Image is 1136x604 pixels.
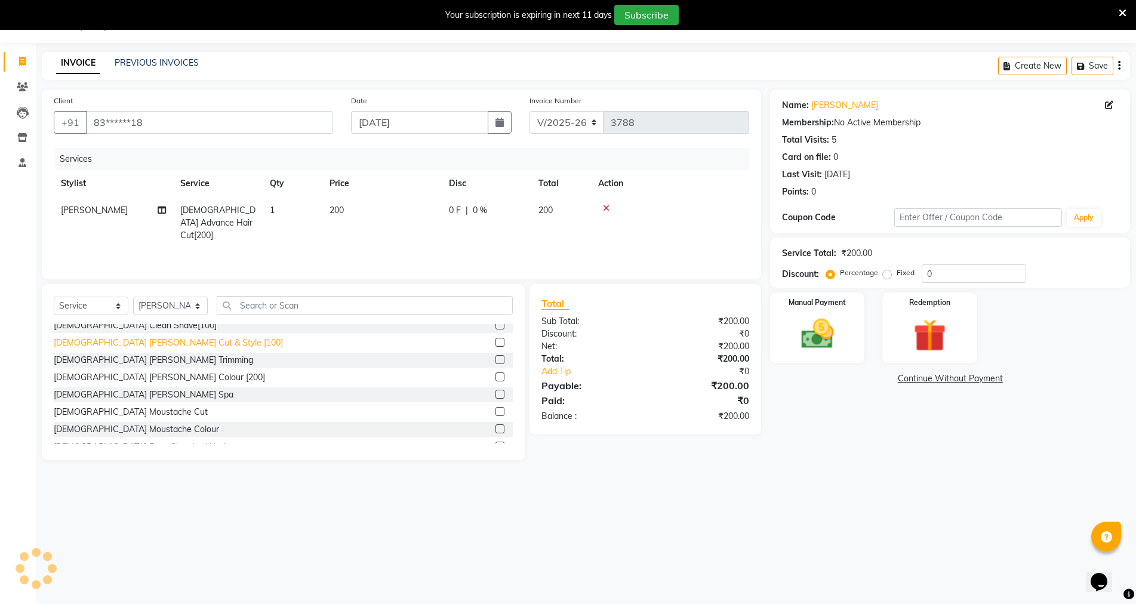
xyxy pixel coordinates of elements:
button: Save [1072,57,1113,75]
div: Paid: [532,393,645,408]
a: Add Tip [532,365,664,378]
div: Balance : [532,410,645,423]
div: Your subscription is expiring in next 11 days [445,9,612,21]
span: 0 F [449,204,461,217]
span: 200 [538,205,553,215]
span: 200 [330,205,344,215]
div: Name: [782,99,809,112]
div: [DEMOGRAPHIC_DATA] Moustache Cut [54,406,208,418]
div: Last Visit: [782,168,822,181]
div: ₹200.00 [645,315,758,328]
th: Stylist [54,170,173,197]
div: Sub Total: [532,315,645,328]
label: Percentage [840,267,878,278]
input: Search by Name/Mobile/Email/Code [86,111,333,134]
label: Date [351,95,367,106]
div: ₹200.00 [645,378,758,393]
a: PREVIOUS INVOICES [115,57,199,68]
th: Qty [263,170,322,197]
a: [PERSON_NAME] [811,99,878,112]
th: Action [591,170,749,197]
div: ₹200.00 [841,247,872,260]
label: Redemption [909,297,950,308]
label: Manual Payment [789,297,846,308]
label: Client [54,95,73,106]
div: Points: [782,186,809,198]
div: 5 [832,134,836,146]
div: [DEMOGRAPHIC_DATA] Clean Shave[100] [54,319,217,332]
iframe: chat widget [1086,556,1124,592]
div: Total Visits: [782,134,829,146]
th: Service [173,170,263,197]
button: Create New [998,57,1067,75]
div: 0 [833,151,838,164]
label: Invoice Number [529,95,581,106]
div: Discount: [782,268,819,281]
th: Disc [442,170,531,197]
button: Apply [1067,209,1101,227]
input: Search or Scan [217,296,513,315]
th: Total [531,170,591,197]
img: _gift.svg [903,315,956,356]
div: Card on file: [782,151,831,164]
span: Total [541,297,569,310]
div: 0 [811,186,816,198]
div: ₹0 [645,328,758,340]
span: [PERSON_NAME] [61,205,128,215]
th: Price [322,170,442,197]
div: [DATE] [824,168,850,181]
div: Net: [532,340,645,353]
button: Subscribe [614,5,679,25]
div: ₹200.00 [645,340,758,353]
span: 0 % [473,204,487,217]
div: Service Total: [782,247,836,260]
label: Fixed [897,267,915,278]
span: [DEMOGRAPHIC_DATA] Advance Hair Cut[200] [180,205,255,241]
div: [DEMOGRAPHIC_DATA] [PERSON_NAME] Spa [54,389,233,401]
div: Membership: [782,116,834,129]
div: Payable: [532,378,645,393]
div: ₹200.00 [645,410,758,423]
div: [DEMOGRAPHIC_DATA] [PERSON_NAME] Colour [200] [54,371,265,384]
input: Enter Offer / Coupon Code [894,208,1062,227]
div: Services [55,148,758,170]
div: Total: [532,353,645,365]
a: INVOICE [56,53,100,74]
span: 1 [270,205,275,215]
div: Coupon Code [782,211,894,224]
div: [DEMOGRAPHIC_DATA] Moustache Colour [54,423,219,436]
button: +91 [54,111,87,134]
div: ₹0 [645,393,758,408]
div: No Active Membership [782,116,1118,129]
div: ₹200.00 [645,353,758,365]
div: [DEMOGRAPHIC_DATA] Face Cleaning Wash [54,440,229,453]
img: _cash.svg [791,315,844,353]
span: | [466,204,468,217]
div: ₹0 [664,365,758,378]
div: [DEMOGRAPHIC_DATA] [PERSON_NAME] Trimming [54,354,253,366]
div: [DEMOGRAPHIC_DATA] [PERSON_NAME] Cut & Style [100] [54,337,283,349]
div: Discount: [532,328,645,340]
a: Continue Without Payment [772,372,1128,385]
